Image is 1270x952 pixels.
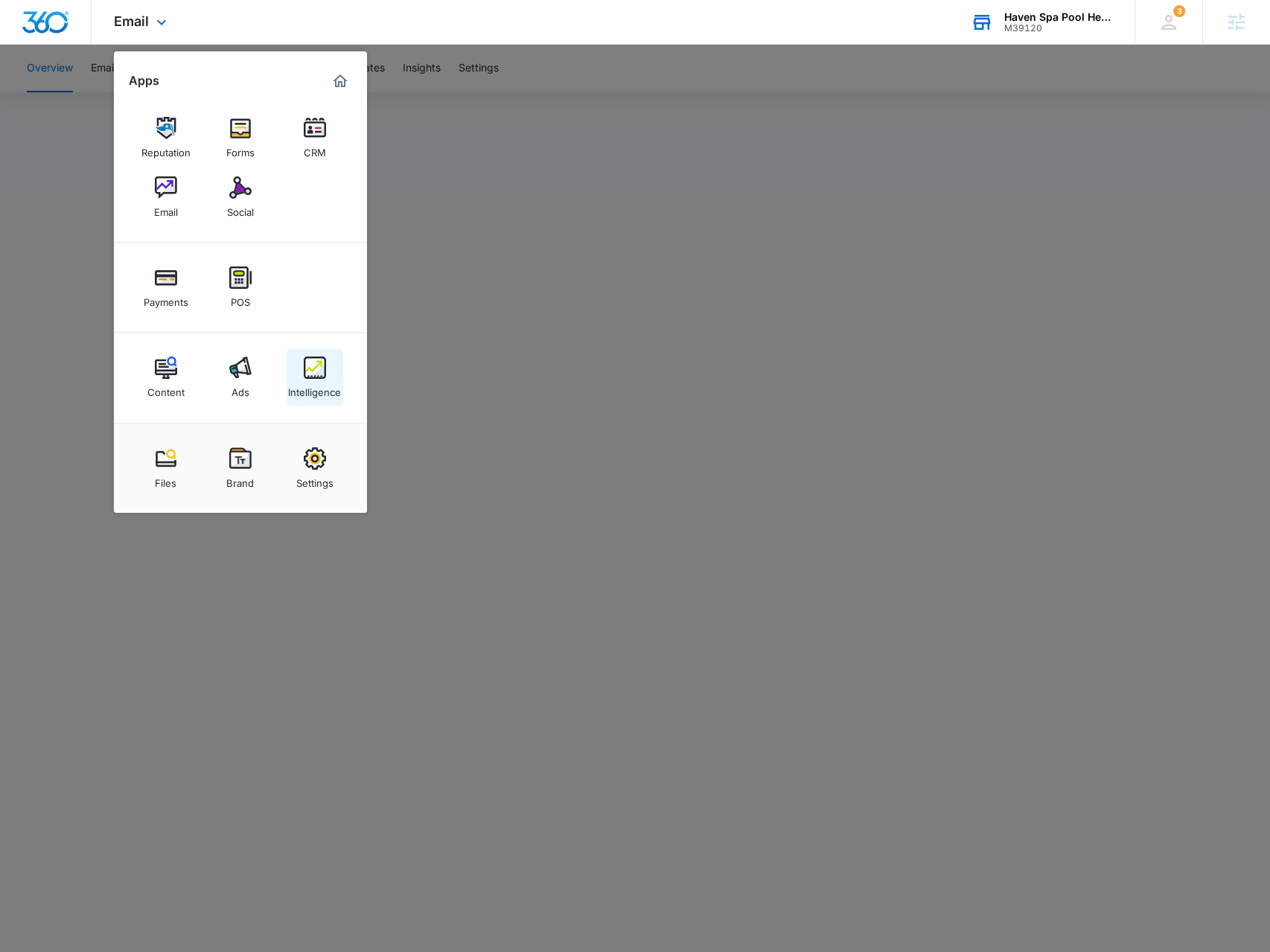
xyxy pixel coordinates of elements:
[232,379,249,398] div: Ads
[226,139,255,159] div: Forms
[304,139,326,159] div: CRM
[1173,5,1185,17] div: notifications count
[212,440,269,496] a: Brand
[1004,23,1113,33] div: account id
[1004,11,1113,23] div: account name
[154,199,178,218] div: Email
[114,13,149,29] span: Email
[287,349,343,406] a: Intelligence
[138,169,194,226] a: Email
[212,259,269,316] a: POS
[144,289,188,308] div: Payments
[227,199,254,218] div: Social
[138,109,194,166] a: Reputation
[231,289,250,308] div: POS
[155,470,176,489] div: Files
[288,379,341,398] div: Intelligence
[129,74,159,88] h2: Apps
[138,259,194,316] a: Payments
[287,440,343,496] a: Settings
[287,109,343,166] a: CRM
[212,109,269,166] a: Forms
[141,139,191,159] div: Reputation
[1173,5,1185,17] span: 3
[212,349,269,406] a: Ads
[296,470,334,489] div: Settings
[138,349,194,406] a: Content
[226,470,254,489] div: Brand
[328,69,352,93] a: Marketing 360® Dashboard
[212,169,269,226] a: Social
[138,440,194,496] a: Files
[147,379,185,398] div: Content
